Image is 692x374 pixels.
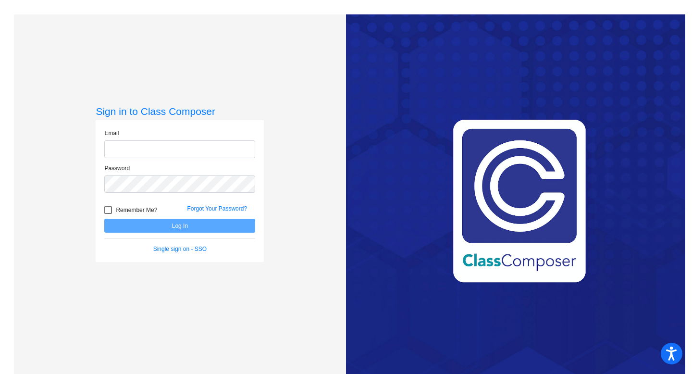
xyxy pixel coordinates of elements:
span: Remember Me? [116,204,157,216]
a: Single sign on - SSO [153,246,207,252]
h3: Sign in to Class Composer [96,105,264,117]
label: Email [104,129,119,137]
button: Log In [104,219,255,233]
a: Forgot Your Password? [187,205,247,212]
label: Password [104,164,130,173]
